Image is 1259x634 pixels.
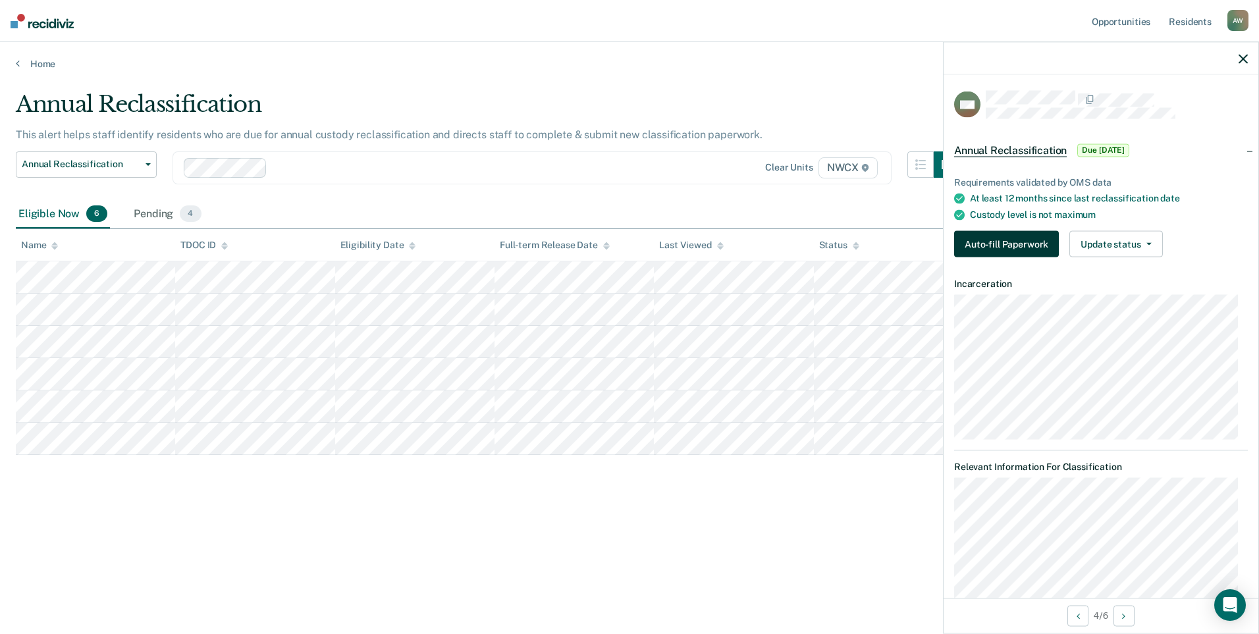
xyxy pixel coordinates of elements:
span: Annual Reclassification [22,159,140,170]
span: maximum [1054,209,1096,220]
a: Home [16,58,1243,70]
div: Full-term Release Date [500,240,610,251]
div: Eligible Now [16,200,110,229]
div: A W [1227,10,1248,31]
button: Next Opportunity [1113,605,1135,626]
div: Custody level is not [970,209,1248,221]
button: Update status [1069,231,1162,257]
span: date [1160,193,1179,203]
div: Name [21,240,58,251]
button: Auto-fill Paperwork [954,231,1059,257]
div: Clear units [765,162,813,173]
span: 6 [86,205,107,223]
div: Status [819,240,859,251]
div: Eligibility Date [340,240,416,251]
div: Requirements validated by OMS data [954,176,1248,188]
a: Navigate to form link [954,231,1064,257]
div: TDOC ID [180,240,228,251]
div: Annual ReclassificationDue [DATE] [944,129,1258,171]
dt: Incarceration [954,278,1248,290]
div: Annual Reclassification [16,91,960,128]
span: Due [DATE] [1077,144,1129,157]
div: Last Viewed [659,240,723,251]
p: This alert helps staff identify residents who are due for annual custody reclassification and dir... [16,128,763,141]
span: Annual Reclassification [954,144,1067,157]
img: Recidiviz [11,14,74,28]
div: Pending [131,200,203,229]
div: 4 / 6 [944,598,1258,633]
button: Previous Opportunity [1067,605,1088,626]
div: At least 12 months since last reclassification [970,193,1248,204]
span: 4 [180,205,201,223]
div: Open Intercom Messenger [1214,589,1246,621]
dt: Relevant Information For Classification [954,462,1248,473]
span: NWCX [818,157,878,178]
